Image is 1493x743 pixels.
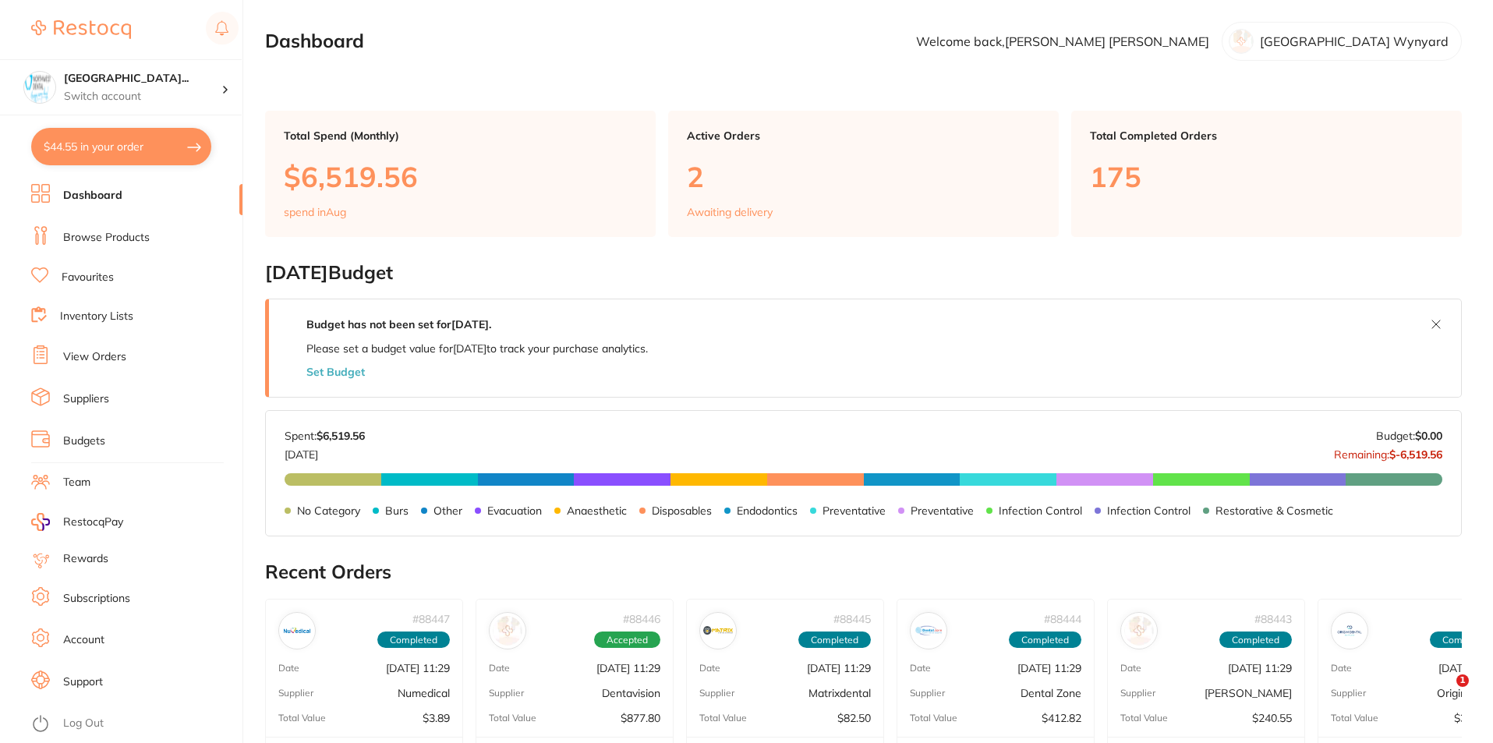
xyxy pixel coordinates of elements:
[687,161,1040,193] p: 2
[602,687,660,699] p: Dentavision
[31,513,50,531] img: RestocqPay
[1071,111,1462,237] a: Total Completed Orders175
[1044,613,1081,625] p: # 88444
[699,688,734,699] p: Supplier
[398,687,450,699] p: Numedical
[916,34,1209,48] p: Welcome back, [PERSON_NAME] [PERSON_NAME]
[63,716,104,731] a: Log Out
[278,713,326,724] p: Total Value
[317,429,365,443] strong: $6,519.56
[31,513,123,531] a: RestocqPay
[306,342,648,355] p: Please set a budget value for [DATE] to track your purchase analytics.
[687,206,773,218] p: Awaiting delivery
[1120,713,1168,724] p: Total Value
[64,71,221,87] h4: North West Dental Wynyard
[1124,616,1154,646] img: Adam Dental
[1042,712,1081,724] p: $412.82
[63,674,103,690] a: Support
[833,613,871,625] p: # 88445
[807,662,871,674] p: [DATE] 11:29
[63,551,108,567] a: Rewards
[433,504,462,517] p: Other
[737,504,798,517] p: Endodontics
[489,713,536,724] p: Total Value
[31,20,131,39] img: Restocq Logo
[1120,663,1141,674] p: Date
[63,349,126,365] a: View Orders
[687,129,1040,142] p: Active Orders
[284,129,637,142] p: Total Spend (Monthly)
[1424,674,1462,712] iframe: Intercom live chat
[493,616,522,646] img: Dentavision
[489,663,510,674] p: Date
[1331,713,1378,724] p: Total Value
[487,504,542,517] p: Evacuation
[63,188,122,203] a: Dashboard
[412,613,450,625] p: # 88447
[1415,429,1442,443] strong: $0.00
[278,663,299,674] p: Date
[285,442,365,461] p: [DATE]
[285,430,365,442] p: Spent:
[282,616,312,646] img: Numedical
[652,504,712,517] p: Disposables
[1254,613,1292,625] p: # 88443
[306,317,491,331] strong: Budget has not been set for [DATE] .
[910,688,945,699] p: Supplier
[284,161,637,193] p: $6,519.56
[668,111,1059,237] a: Active Orders2Awaiting delivery
[60,309,133,324] a: Inventory Lists
[31,712,238,737] button: Log Out
[1215,504,1333,517] p: Restorative & Cosmetic
[265,111,656,237] a: Total Spend (Monthly)$6,519.56spend inAug
[594,632,660,649] span: Accepted
[567,504,627,517] p: Anaesthetic
[63,433,105,449] a: Budgets
[1260,34,1449,48] p: [GEOGRAPHIC_DATA] Wynyard
[489,688,524,699] p: Supplier
[699,663,720,674] p: Date
[63,515,123,530] span: RestocqPay
[623,613,660,625] p: # 88446
[837,712,871,724] p: $82.50
[423,712,450,724] p: $3.89
[63,391,109,407] a: Suppliers
[62,270,114,285] a: Favourites
[999,504,1082,517] p: Infection Control
[31,128,211,165] button: $44.55 in your order
[265,30,364,52] h2: Dashboard
[1335,616,1364,646] img: Origin Dental
[596,662,660,674] p: [DATE] 11:29
[1228,662,1292,674] p: [DATE] 11:29
[1252,712,1292,724] p: $240.55
[297,504,360,517] p: No Category
[1219,632,1292,649] span: Completed
[377,632,450,649] span: Completed
[1017,662,1081,674] p: [DATE] 11:29
[823,504,886,517] p: Preventative
[1090,129,1443,142] p: Total Completed Orders
[703,616,733,646] img: Matrixdental
[1389,448,1442,462] strong: $-6,519.56
[621,712,660,724] p: $877.80
[699,713,747,724] p: Total Value
[265,262,1462,284] h2: [DATE] Budget
[63,230,150,246] a: Browse Products
[910,663,931,674] p: Date
[265,561,1462,583] h2: Recent Orders
[1107,504,1191,517] p: Infection Control
[1009,632,1081,649] span: Completed
[1205,687,1292,699] p: [PERSON_NAME]
[24,72,55,103] img: North West Dental Wynyard
[914,616,943,646] img: Dental Zone
[911,504,974,517] p: Preventative
[808,687,871,699] p: Matrixdental
[1334,442,1442,461] p: Remaining:
[63,475,90,490] a: Team
[306,366,365,378] button: Set Budget
[1090,161,1443,193] p: 175
[1376,430,1442,442] p: Budget:
[63,632,104,648] a: Account
[1331,688,1366,699] p: Supplier
[1120,688,1155,699] p: Supplier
